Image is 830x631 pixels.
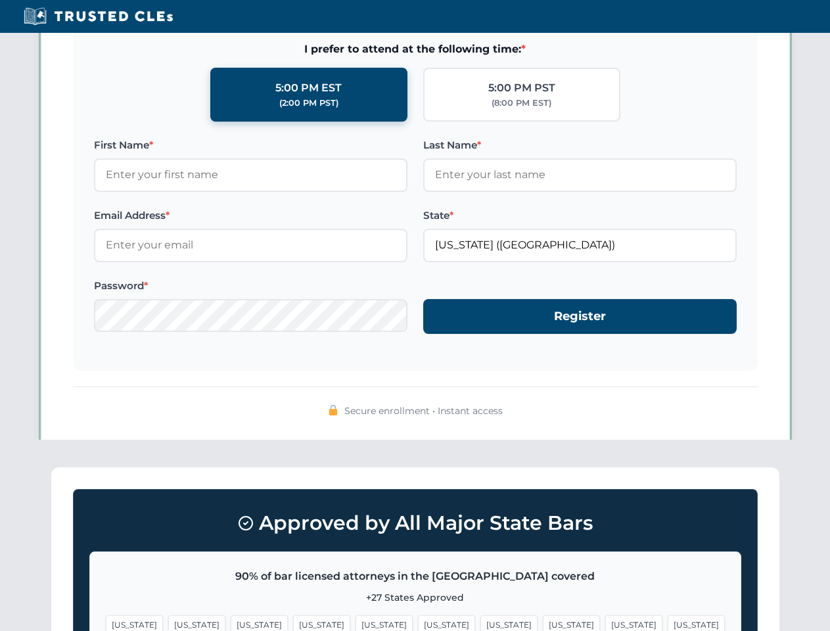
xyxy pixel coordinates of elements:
[106,590,725,605] p: +27 States Approved
[94,158,407,191] input: Enter your first name
[94,278,407,294] label: Password
[279,97,338,110] div: (2:00 PM PST)
[423,208,737,223] label: State
[94,229,407,262] input: Enter your email
[89,505,741,541] h3: Approved by All Major State Bars
[423,299,737,334] button: Register
[275,80,342,97] div: 5:00 PM EST
[94,41,737,58] span: I prefer to attend at the following time:
[344,404,503,418] span: Secure enrollment • Instant access
[488,80,555,97] div: 5:00 PM PST
[328,405,338,415] img: 🔒
[20,7,177,26] img: Trusted CLEs
[94,208,407,223] label: Email Address
[492,97,551,110] div: (8:00 PM EST)
[106,568,725,585] p: 90% of bar licensed attorneys in the [GEOGRAPHIC_DATA] covered
[423,229,737,262] input: Florida (FL)
[423,137,737,153] label: Last Name
[423,158,737,191] input: Enter your last name
[94,137,407,153] label: First Name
